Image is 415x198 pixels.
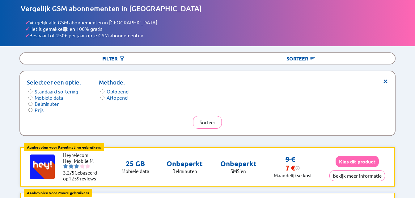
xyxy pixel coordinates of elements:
[220,159,256,168] p: Onbeperkt
[99,78,129,87] p: Methode:
[274,172,312,178] p: Maandelijkse kost
[167,159,203,168] p: Onbeperkt
[63,158,100,164] li: Hey! Mobile M
[295,166,300,171] img: information
[25,26,29,32] span: ✓
[63,164,68,169] img: starnr1
[35,107,44,113] label: Prijs
[286,164,300,172] div: 7 €
[25,32,29,39] span: ✓
[27,145,101,150] b: Aanbevolen voor Regelmatige gebruikers
[27,78,81,87] p: Selecteer een optie:
[85,164,90,169] img: starnr5
[25,32,394,39] li: Bespaar tot 250€ per jaar op je GSM abonnementen
[329,170,385,181] button: Bekijk meer informatie
[329,173,385,179] a: Bekijk meer informatie
[35,94,63,101] label: Mobiele data
[63,170,74,175] span: 3.2/5
[383,78,388,83] span: ×
[107,94,128,101] label: Aflopend
[69,175,80,181] span: 1259
[167,168,203,174] p: Belminuten
[35,101,60,107] label: Belminuten
[69,164,74,169] img: starnr2
[27,190,89,195] b: Aanbevolen voor Zware gebruikers
[119,56,125,62] img: Knop om het GSM abonnement filtermenu te openen
[107,88,129,94] label: Oplopend
[207,53,395,64] div: Sorteer
[220,168,256,174] p: SMS'en
[74,164,79,169] img: starnr3
[121,159,149,168] p: 25 GB
[21,4,394,13] h1: Vergelijk GSM abonnementen in [GEOGRAPHIC_DATA]
[121,168,149,174] p: Mobiele data
[25,26,394,32] li: Het is gemakkelijk en 100% gratis
[80,164,85,169] img: starnr4
[286,155,295,163] s: 9 €
[310,56,316,62] img: Knop om het GSM abonnement sorteermenu te openen
[30,155,55,179] img: Logo of Heytelecom
[63,152,100,158] li: Heytelecom
[25,19,29,26] span: ✓
[35,88,78,94] label: Standaard sortering
[336,159,379,164] a: Kies dit product
[25,19,394,26] li: Vergelijk alle GSM abonnementen in [GEOGRAPHIC_DATA]
[336,156,379,167] button: Kies dit product
[193,116,222,129] button: Sorteer
[63,170,100,181] li: Gebaseerd op reviews
[20,53,207,64] div: Filter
